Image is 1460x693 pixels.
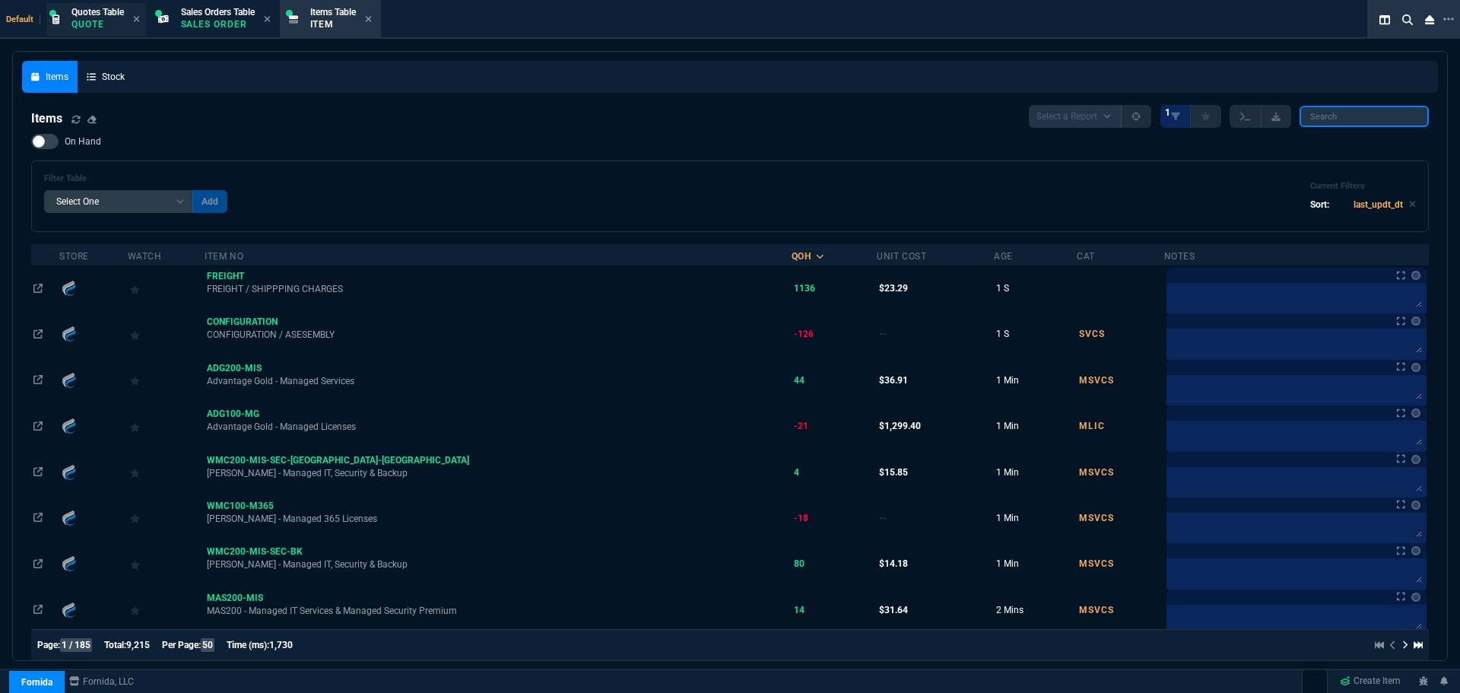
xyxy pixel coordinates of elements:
td: 1 Min [994,403,1077,449]
span: 9,215 [126,640,150,650]
span: Per Page: [162,640,201,650]
span: MAS200-MIS [207,593,263,603]
td: Advantage Gold - Managed Services [205,358,792,403]
div: Add to Watchlist [130,462,202,483]
span: ADG200-MIS [207,363,262,374]
span: Advantage Gold - Managed Services [207,375,789,387]
p: Item [310,18,356,30]
div: Add to Watchlist [130,323,202,345]
span: -126 [794,329,814,339]
td: 1 Min [994,358,1077,403]
div: Add to Watchlist [130,599,202,621]
div: Item No [205,250,243,262]
span: 1 [1165,106,1170,119]
span: On Hand [65,135,101,148]
span: Items Table [310,7,356,17]
span: MAS200 - Managed IT Services & Managed Security Premium [207,605,789,617]
span: Advantage Gold - Managed Licenses [207,421,789,433]
td: 1 S [994,265,1077,311]
span: -- [879,329,887,339]
div: Cat [1077,250,1095,262]
td: WM Coffman - Managed IT, Security & Backup [205,541,792,587]
span: Total: [104,640,126,650]
div: Unit Cost [877,250,926,262]
h4: Items [31,110,62,128]
span: MLIC [1079,421,1105,431]
span: -- [879,513,887,523]
nx-icon: Open In Opposite Panel [33,375,43,386]
span: SVCS [1079,329,1105,339]
span: 50 [201,638,214,652]
span: CONFIGURATION / ASESEMBLY [207,329,789,341]
span: $23.29 [879,283,908,294]
td: CONFIGURATION / ASESEMBLY [205,311,792,357]
span: $15.85 [879,467,908,478]
span: FREIGHT [207,271,244,281]
span: Default [6,14,40,24]
span: -18 [794,513,808,523]
td: WM Coffman - Managed IT, Security & Backup [205,449,792,494]
span: Page: [37,640,60,650]
span: [PERSON_NAME] - Managed IT, Security & Backup [207,467,789,479]
nx-icon: Close Tab [365,14,372,26]
div: Add to Watchlist [130,415,202,437]
div: Store [59,250,89,262]
nx-icon: Open In Opposite Panel [33,467,43,478]
td: 1 S [994,311,1077,357]
td: 2 Mins [994,587,1077,632]
nx-icon: Open In Opposite Panel [33,329,43,339]
nx-icon: Open In Opposite Panel [33,513,43,523]
span: WMC200-MIS-SEC-BK [207,546,303,557]
div: Watch [128,250,162,262]
div: Add to Watchlist [130,553,202,574]
input: Search [1300,106,1429,127]
span: MSVCS [1079,558,1114,569]
td: MAS200 - Managed IT Services & Managed Security Premium [205,587,792,632]
span: 1136 [794,283,815,294]
span: 4 [794,467,799,478]
td: 1 Min [994,541,1077,587]
div: QOH [792,250,811,262]
div: Add to Watchlist [130,278,202,299]
span: WMC200-MIS-SEC-[GEOGRAPHIC_DATA]-[GEOGRAPHIC_DATA] [207,455,469,466]
span: MSVCS [1079,375,1114,386]
span: 14 [794,605,805,615]
nx-icon: Split Panels [1373,11,1396,29]
span: Time (ms): [227,640,269,650]
nx-icon: Search [1396,11,1419,29]
span: $31.64 [879,605,908,615]
nx-icon: Open In Opposite Panel [33,421,43,431]
nx-icon: Close Tab [264,14,271,26]
a: Create Item [1334,670,1407,693]
p: Quote [71,18,124,30]
span: Sales Orders Table [181,7,255,17]
a: Items [22,61,78,93]
nx-icon: Close Workbench [1419,11,1440,29]
span: [PERSON_NAME] - Managed IT, Security & Backup [207,558,789,571]
span: 44 [794,375,805,386]
span: CONFIGURATION [207,316,278,327]
div: Age [994,250,1013,262]
span: MSVCS [1079,513,1114,523]
nx-icon: Open In Opposite Panel [33,605,43,615]
nx-icon: Close Tab [133,14,140,26]
span: 80 [794,558,805,569]
span: 1,730 [269,640,293,650]
nx-icon: Open In Opposite Panel [33,283,43,294]
a: msbcCompanyName [65,675,138,688]
span: $1,299.40 [879,421,921,431]
span: Quotes Table [71,7,124,17]
div: Add to Watchlist [130,507,202,529]
p: Sort: [1310,198,1329,211]
span: $36.91 [879,375,908,386]
div: Notes [1164,250,1195,262]
span: -21 [794,421,808,431]
p: Sales Order [181,18,255,30]
td: FREIGHT / SHIPPPING CHARGES [205,265,792,311]
nx-icon: Open In Opposite Panel [33,558,43,569]
code: last_updt_dt [1354,199,1403,210]
span: MSVCS [1079,605,1114,615]
span: [PERSON_NAME] - Managed 365 Licenses [207,513,789,525]
span: MSVCS [1079,467,1114,478]
span: WMC100-M365 [207,501,274,511]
